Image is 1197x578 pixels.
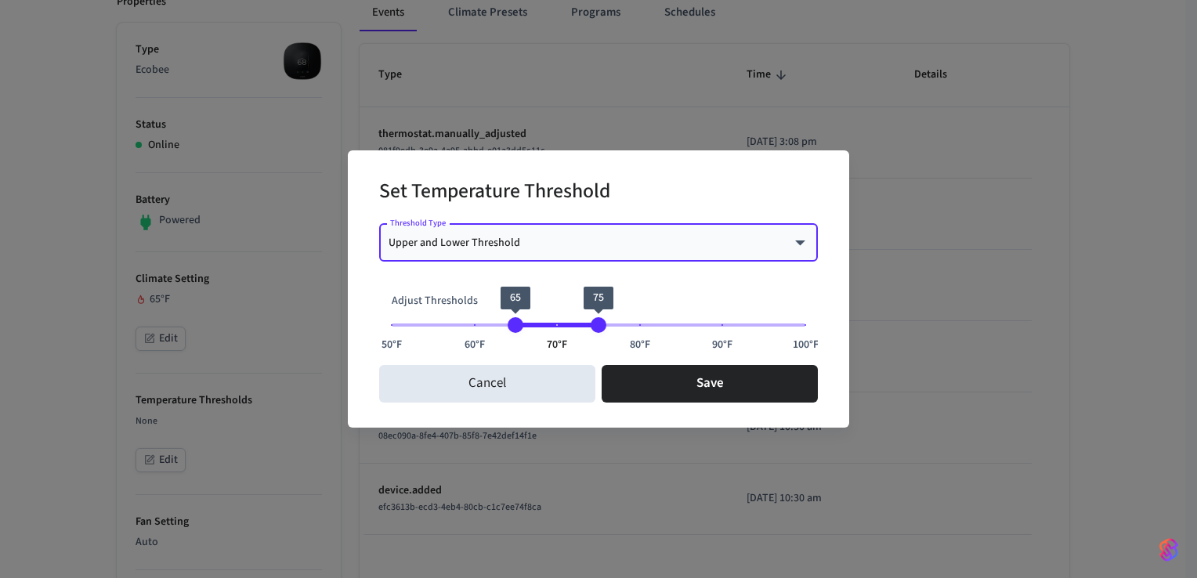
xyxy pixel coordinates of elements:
[602,365,818,403] button: Save
[465,337,485,353] span: 60°F
[547,337,567,353] span: 70°F
[630,337,650,353] span: 80°F
[390,217,446,229] label: Threshold Type
[712,337,732,353] span: 90°F
[379,365,595,403] button: Cancel
[1159,537,1178,562] img: SeamLogoGradient.69752ec5.svg
[382,337,402,353] span: 50°F
[593,290,604,305] span: 75
[510,290,521,305] span: 65
[392,293,805,309] p: Adjust Thresholds
[389,235,808,251] div: Upper and Lower Threshold
[793,337,819,353] span: 100°F
[379,169,610,217] h2: Set Temperature Threshold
